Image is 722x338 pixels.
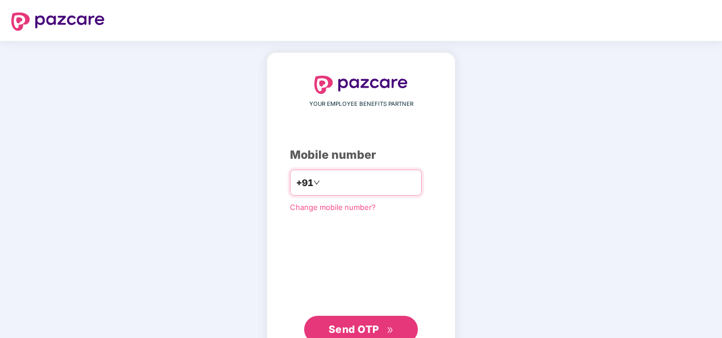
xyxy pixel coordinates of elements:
img: logo [11,13,105,31]
span: double-right [387,327,394,334]
img: logo [314,76,408,94]
span: +91 [296,176,313,190]
span: Send OTP [329,323,379,335]
div: Mobile number [290,146,432,164]
a: Change mobile number? [290,203,376,212]
span: down [313,179,320,186]
span: YOUR EMPLOYEE BENEFITS PARTNER [309,100,413,109]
